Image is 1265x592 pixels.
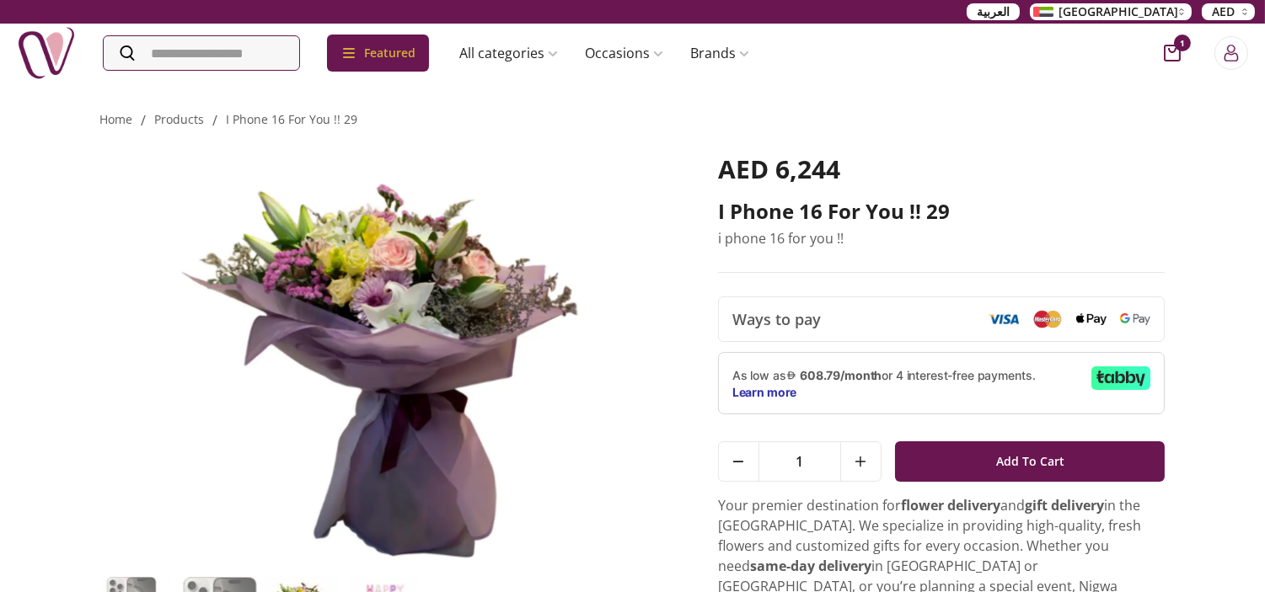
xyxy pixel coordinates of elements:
[1032,310,1063,328] img: Mastercard
[1174,35,1191,51] span: 1
[100,154,671,567] img: i phone 16 for you !! 29
[446,36,571,70] a: All categories
[1076,313,1107,326] img: Apple Pay
[718,198,1166,225] h2: i phone 16 for you !! 29
[213,110,218,131] li: /
[901,496,1000,515] strong: flower delivery
[1202,3,1255,20] button: AED
[759,442,840,481] span: 1
[327,35,429,72] div: Featured
[1164,45,1181,61] button: cart-button
[677,36,763,70] a: Brands
[100,111,133,127] a: Home
[1059,3,1178,20] span: [GEOGRAPHIC_DATA]
[155,111,205,127] a: products
[718,152,840,186] span: AED 6,244
[104,36,299,70] input: Search
[227,111,358,127] a: i phone 16 for you !! 29
[977,3,1010,20] span: العربية
[718,228,1166,248] p: i phone 16 for you !!
[1214,36,1248,70] button: Login
[750,557,871,575] strong: same-day delivery
[1120,313,1150,325] img: Google Pay
[1212,3,1235,20] span: AED
[17,24,76,83] img: Nigwa-uae-gifts
[571,36,677,70] a: Occasions
[989,313,1019,325] img: Visa
[996,446,1064,477] span: Add To Cart
[142,110,147,131] li: /
[895,441,1166,482] button: Add To Cart
[1030,3,1192,20] button: [GEOGRAPHIC_DATA]
[1033,7,1053,17] img: Arabic_dztd3n.png
[1025,496,1104,515] strong: gift delivery
[732,307,821,331] span: Ways to pay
